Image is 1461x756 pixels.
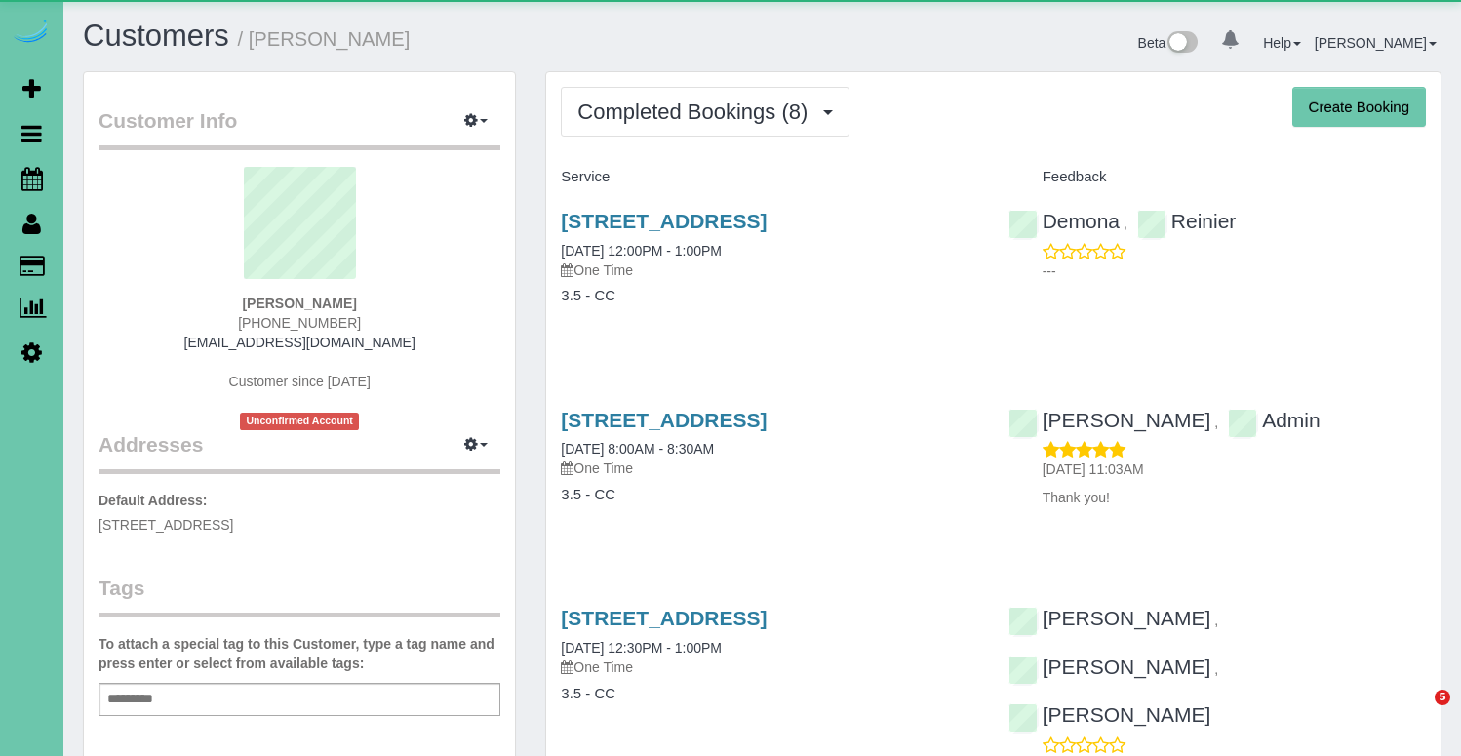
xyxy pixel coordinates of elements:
a: [PERSON_NAME] [1008,656,1211,678]
a: [EMAIL_ADDRESS][DOMAIN_NAME] [184,335,415,350]
span: , [1214,415,1218,430]
a: [DATE] 8:00AM - 8:30AM [561,441,714,457]
small: / [PERSON_NAME] [238,28,411,50]
a: [PERSON_NAME] [1315,35,1437,51]
span: [STREET_ADDRESS] [99,517,233,533]
span: Customer since [DATE] [229,374,371,389]
a: Admin [1228,409,1321,431]
a: [DATE] 12:30PM - 1:00PM [561,640,722,656]
h4: Service [561,169,978,185]
a: Customers [83,19,229,53]
iframe: Intercom live chat [1395,690,1441,736]
span: 5 [1435,690,1450,705]
h4: Feedback [1008,169,1426,185]
span: , [1214,613,1218,628]
span: Unconfirmed Account [240,413,359,429]
h4: 3.5 - CC [561,288,978,304]
h4: 3.5 - CC [561,686,978,702]
a: [STREET_ADDRESS] [561,409,767,431]
a: [PERSON_NAME] [1008,607,1211,629]
p: Thank you! [1043,488,1426,507]
a: [DATE] 12:00PM - 1:00PM [561,243,722,259]
p: [DATE] 11:03AM [1043,459,1426,479]
label: Default Address: [99,491,208,510]
span: [PHONE_NUMBER] [238,315,361,331]
a: [STREET_ADDRESS] [561,210,767,232]
span: , [1214,661,1218,677]
img: Automaid Logo [12,20,51,47]
span: Completed Bookings (8) [577,99,817,124]
a: [PERSON_NAME] [1008,703,1211,726]
legend: Tags [99,574,500,617]
a: Beta [1138,35,1199,51]
span: , [1124,216,1127,231]
a: Reinier [1137,210,1237,232]
strong: [PERSON_NAME] [242,296,356,311]
label: To attach a special tag to this Customer, type a tag name and press enter or select from availabl... [99,634,500,673]
p: One Time [561,657,978,677]
a: Help [1263,35,1301,51]
p: --- [1043,261,1426,281]
a: Demona [1008,210,1120,232]
img: New interface [1165,31,1198,57]
p: One Time [561,260,978,280]
a: [STREET_ADDRESS] [561,607,767,629]
button: Completed Bookings (8) [561,87,849,137]
p: One Time [561,458,978,478]
a: [PERSON_NAME] [1008,409,1211,431]
legend: Customer Info [99,106,500,150]
button: Create Booking [1292,87,1426,128]
h4: 3.5 - CC [561,487,978,503]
